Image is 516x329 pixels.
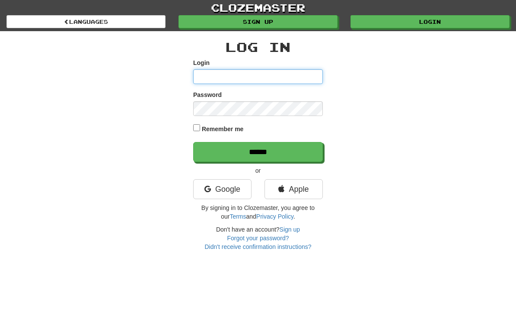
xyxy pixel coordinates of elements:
[193,166,323,175] p: or
[178,15,338,28] a: Sign up
[202,125,244,133] label: Remember me
[280,226,300,233] a: Sign up
[193,90,222,99] label: Password
[227,235,289,242] a: Forgot your password?
[229,213,246,220] a: Terms
[6,15,166,28] a: Languages
[256,213,293,220] a: Privacy Policy
[193,58,210,67] label: Login
[193,225,323,251] div: Don't have an account?
[350,15,510,28] a: Login
[204,243,311,250] a: Didn't receive confirmation instructions?
[193,203,323,221] p: By signing in to Clozemaster, you agree to our and .
[193,40,323,54] h2: Log In
[193,179,252,199] a: Google
[264,179,323,199] a: Apple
